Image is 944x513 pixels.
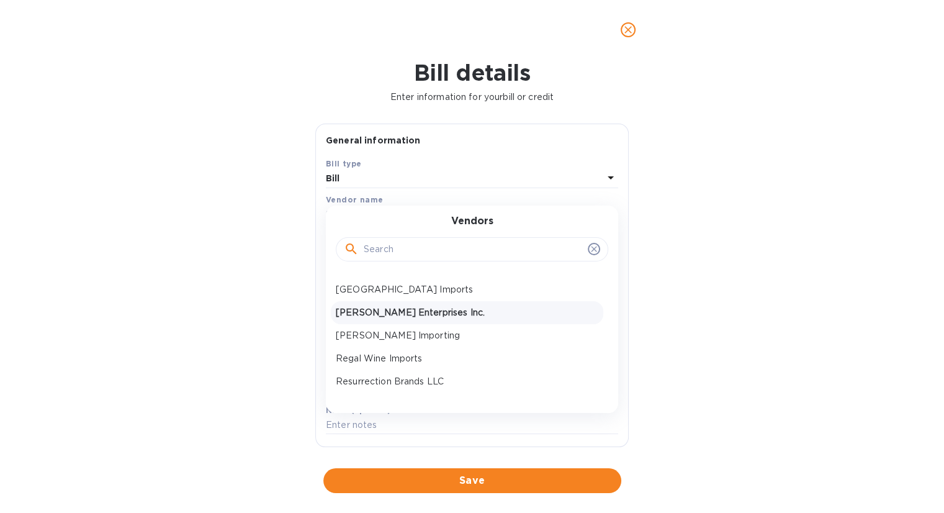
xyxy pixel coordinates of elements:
[336,329,598,342] p: [PERSON_NAME] Importing
[326,416,618,435] input: Enter notes
[326,195,383,204] b: Vendor name
[336,375,598,388] p: Resurrection Brands LLC
[333,473,611,488] span: Save
[613,15,643,45] button: close
[326,407,391,414] label: Notes (optional)
[336,306,598,319] p: [PERSON_NAME] Enterprises Inc.
[336,283,598,296] p: [GEOGRAPHIC_DATA] Imports
[10,60,934,86] h1: Bill details
[326,135,421,145] b: General information
[364,240,583,259] input: Search
[326,173,340,183] b: Bill
[336,352,598,365] p: Regal Wine Imports
[323,468,621,493] button: Save
[451,216,493,227] h3: Vendors
[326,208,413,221] p: Select vendor name
[10,91,934,104] p: Enter information for your bill or credit
[326,159,362,168] b: Bill type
